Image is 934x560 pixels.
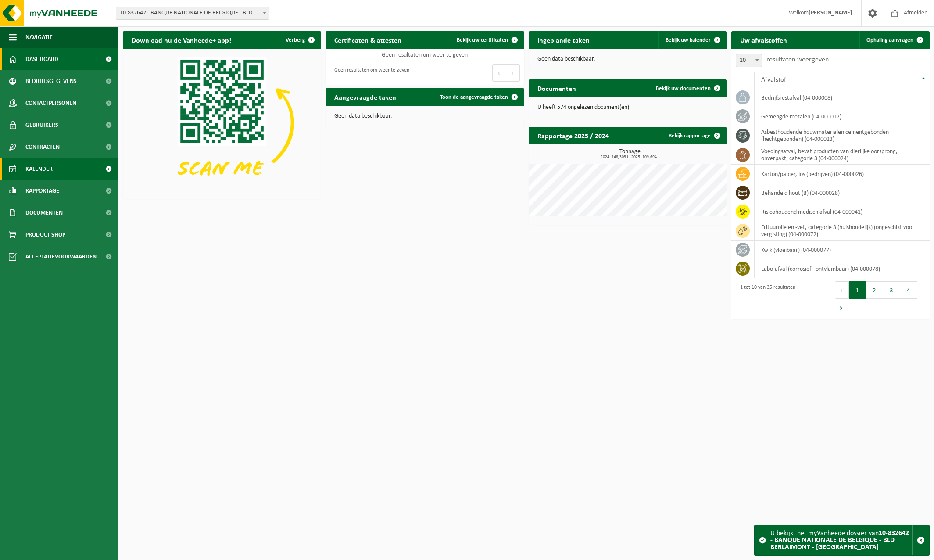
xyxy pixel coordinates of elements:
strong: 10-832642 - BANQUE NATIONALE DE BELGIQUE - BLD BERLAIMONT - [GEOGRAPHIC_DATA] [770,530,909,551]
span: 10-832642 - BANQUE NATIONALE DE BELGIQUE - BLD BERLAIMONT - BRUXELLES [116,7,269,20]
p: Geen data beschikbaar. [537,56,718,62]
span: Verberg [286,37,305,43]
a: Bekijk rapportage [662,127,726,144]
span: Navigatie [25,26,53,48]
span: Contactpersonen [25,92,76,114]
h2: Ingeplande taken [529,31,598,48]
td: asbesthoudende bouwmaterialen cementgebonden (hechtgebonden) (04-000023) [755,126,930,145]
td: labo-afval (corrosief - ontvlambaar) (04-000078) [755,259,930,278]
p: U heeft 574 ongelezen document(en). [537,104,718,111]
a: Ophaling aanvragen [859,31,929,49]
span: Ophaling aanvragen [866,37,913,43]
td: Geen resultaten om weer te geven [326,49,524,61]
h2: Aangevraagde taken [326,88,405,105]
button: Next [506,64,520,82]
span: Contracten [25,136,60,158]
td: frituurolie en -vet, categorie 3 (huishoudelijk) (ongeschikt voor vergisting) (04-000072) [755,221,930,241]
span: Bekijk uw documenten [656,86,711,91]
td: bedrijfsrestafval (04-000008) [755,88,930,107]
div: U bekijkt het myVanheede dossier van [770,525,912,555]
img: Download de VHEPlus App [123,49,321,197]
button: 4 [900,281,917,299]
strong: [PERSON_NAME] [809,10,852,16]
span: Rapportage [25,180,59,202]
span: Afvalstof [761,76,786,83]
span: Acceptatievoorwaarden [25,246,97,268]
span: Kalender [25,158,53,180]
span: Gebruikers [25,114,58,136]
span: 2024: 148,303 t - 2025: 109,694 t [533,155,727,159]
h2: Documenten [529,79,585,97]
td: voedingsafval, bevat producten van dierlijke oorsprong, onverpakt, categorie 3 (04-000024) [755,145,930,165]
span: Bedrijfsgegevens [25,70,77,92]
button: 2 [866,281,883,299]
h2: Uw afvalstoffen [731,31,796,48]
td: behandeld hout (B) (04-000028) [755,183,930,202]
span: Bekijk uw kalender [666,37,711,43]
button: 1 [849,281,866,299]
a: Bekijk uw certificaten [450,31,523,49]
p: Geen data beschikbaar. [334,113,515,119]
button: 3 [883,281,900,299]
a: Bekijk uw kalender [658,31,726,49]
h2: Rapportage 2025 / 2024 [529,127,618,144]
td: gemengde metalen (04-000017) [755,107,930,126]
div: 1 tot 10 van 35 resultaten [736,280,795,317]
span: Product Shop [25,224,65,246]
button: Next [835,299,848,316]
button: Verberg [279,31,320,49]
button: Previous [835,281,849,299]
button: Previous [492,64,506,82]
span: 10-832642 - BANQUE NATIONALE DE BELGIQUE - BLD BERLAIMONT - BRUXELLES [116,7,269,19]
div: Geen resultaten om weer te geven [330,63,409,83]
td: kwik (vloeibaar) (04-000077) [755,241,930,259]
h3: Tonnage [533,149,727,159]
a: Bekijk uw documenten [649,79,726,97]
td: risicohoudend medisch afval (04-000041) [755,202,930,221]
span: Documenten [25,202,63,224]
h2: Certificaten & attesten [326,31,410,48]
span: Toon de aangevraagde taken [440,94,508,100]
a: Toon de aangevraagde taken [433,88,523,106]
label: resultaten weergeven [766,56,829,63]
h2: Download nu de Vanheede+ app! [123,31,240,48]
td: karton/papier, los (bedrijven) (04-000026) [755,165,930,183]
span: Bekijk uw certificaten [457,37,508,43]
span: 10 [736,54,762,67]
span: Dashboard [25,48,58,70]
